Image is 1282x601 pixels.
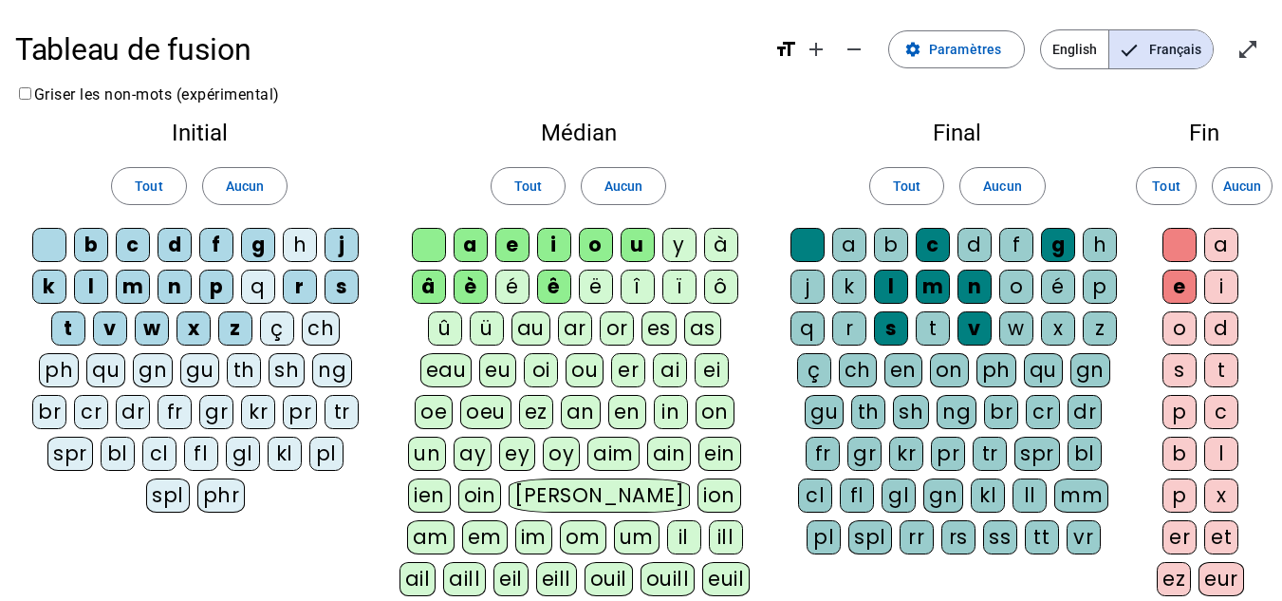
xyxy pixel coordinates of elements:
div: x [1204,479,1238,513]
div: dr [116,395,150,429]
div: as [684,311,721,346]
div: ez [519,395,553,429]
div: bl [1068,437,1102,471]
div: s [1162,353,1197,387]
div: en [884,353,922,387]
div: gr [847,437,882,471]
div: spr [47,437,93,471]
div: om [560,520,606,554]
div: dr [1068,395,1102,429]
div: em [462,520,508,554]
div: t [51,311,85,346]
div: ng [937,395,976,429]
div: u [621,228,655,262]
div: ei [695,353,729,387]
mat-icon: format_size [774,38,797,61]
div: qu [1024,353,1063,387]
div: fr [806,437,840,471]
div: g [241,228,275,262]
button: Aucun [202,167,288,205]
div: un [408,437,446,471]
div: gl [226,437,260,471]
div: ail [399,562,437,596]
div: ss [983,520,1017,554]
div: f [199,228,233,262]
div: q [790,311,825,346]
span: Aucun [604,175,642,197]
div: h [1083,228,1117,262]
div: ai [653,353,687,387]
div: es [641,311,677,346]
div: mm [1054,479,1108,513]
div: kl [971,479,1005,513]
div: ç [797,353,831,387]
div: ü [470,311,504,346]
div: e [495,228,530,262]
div: kl [268,437,302,471]
div: fr [158,395,192,429]
div: am [407,520,455,554]
div: [PERSON_NAME] [509,479,690,513]
div: w [135,311,169,346]
mat-icon: open_in_full [1236,38,1259,61]
div: c [116,228,150,262]
div: euil [702,562,750,596]
div: et [1204,520,1238,554]
div: gu [805,395,844,429]
div: spl [848,520,892,554]
div: ph [976,353,1016,387]
div: j [325,228,359,262]
div: cl [798,479,832,513]
div: ç [260,311,294,346]
div: bl [101,437,135,471]
div: pl [807,520,841,554]
div: x [177,311,211,346]
div: û [428,311,462,346]
div: im [515,520,552,554]
div: r [832,311,866,346]
div: gu [180,353,219,387]
div: g [1041,228,1075,262]
div: aill [443,562,486,596]
div: s [874,311,908,346]
div: er [1162,520,1197,554]
div: k [832,270,866,304]
div: o [999,270,1033,304]
div: z [218,311,252,346]
div: th [227,353,261,387]
div: à [704,228,738,262]
div: vr [1067,520,1101,554]
div: ill [709,520,743,554]
div: en [608,395,646,429]
div: n [957,270,992,304]
div: v [957,311,992,346]
div: ch [839,353,877,387]
div: on [696,395,734,429]
div: or [600,311,634,346]
div: z [1083,311,1117,346]
div: e [1162,270,1197,304]
span: Aucun [1223,175,1261,197]
div: é [495,270,530,304]
div: c [916,228,950,262]
div: p [1162,479,1197,513]
div: fl [840,479,874,513]
div: a [454,228,488,262]
div: d [957,228,992,262]
button: Tout [111,167,186,205]
div: eau [420,353,473,387]
div: f [999,228,1033,262]
div: j [790,270,825,304]
div: a [1204,228,1238,262]
div: ch [302,311,340,346]
div: ou [566,353,604,387]
div: spr [1014,437,1060,471]
div: l [1204,437,1238,471]
div: tr [325,395,359,429]
div: d [1204,311,1238,346]
div: kr [889,437,923,471]
div: â [412,270,446,304]
div: b [74,228,108,262]
div: b [874,228,908,262]
div: sh [269,353,305,387]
